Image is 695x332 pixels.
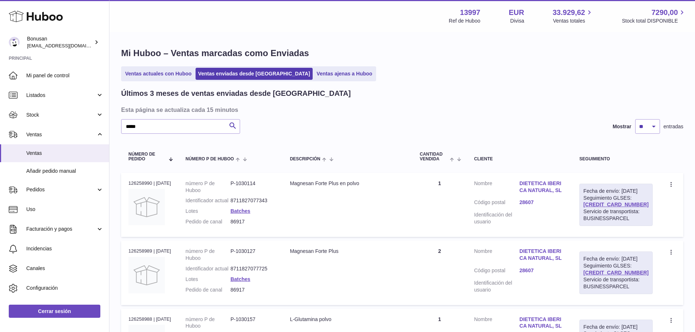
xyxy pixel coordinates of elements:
[231,180,275,194] dd: P-1030114
[520,180,565,194] a: DIETETICA IBERICA NATURAL, SL
[186,286,231,293] dt: Pedido de canal
[520,316,565,330] a: DIETETICA IBERICA NATURAL, SL
[290,248,405,255] div: Magnesan Forte Plus
[123,68,194,80] a: Ventas actuales con Huboo
[26,226,96,233] span: Facturación y pagos
[413,241,467,305] td: 2
[231,197,275,204] dd: 8711827077343
[186,265,231,272] dt: Identificador actual
[186,157,234,161] span: número P de Huboo
[231,276,250,282] a: Batches
[413,173,467,237] td: 1
[121,89,351,98] h2: Últimos 3 meses de ventas enviadas desde [GEOGRAPHIC_DATA]
[520,248,565,262] a: DIETETICA IBERICA NATURAL, SL
[27,35,93,49] div: Bonusan
[583,324,649,331] div: Fecha de envío: [DATE]
[583,270,649,276] a: [CREDIT_CARD_NUMBER]
[121,47,683,59] h1: Mi Huboo – Ventas marcadas como Enviadas
[231,265,275,272] dd: 8711827077725
[314,68,375,80] a: Ventas ajenas a Huboo
[290,157,320,161] span: Descripción
[553,8,585,17] span: 33.929,62
[583,188,649,195] div: Fecha de envío: [DATE]
[128,152,165,161] span: Número de pedido
[26,131,96,138] span: Ventas
[579,251,653,294] div: Seguimiento GLSES:
[128,257,165,293] img: no-photo.jpg
[622,17,686,24] span: Stock total DISPONIBLE
[474,267,519,276] dt: Código postal
[26,168,104,175] span: Añadir pedido manual
[553,8,594,24] a: 33.929,62 Ventas totales
[186,248,231,262] dt: número P de Huboo
[474,199,519,208] dt: Código postal
[231,218,275,225] dd: 86917
[231,248,275,262] dd: P-1030127
[553,17,594,24] span: Ventas totales
[186,180,231,194] dt: número P de Huboo
[121,106,682,114] h3: Esta página se actualiza cada 15 minutos
[26,206,104,213] span: Uso
[128,248,171,254] div: 126258989 | [DATE]
[460,8,480,17] strong: 13997
[510,17,524,24] div: Divisa
[26,245,104,252] span: Incidencias
[128,316,171,323] div: 126258988 | [DATE]
[474,180,519,196] dt: Nombre
[186,208,231,215] dt: Lotes
[26,92,96,99] span: Listados
[290,316,405,323] div: L-Glutamina polvo
[186,316,231,330] dt: número P de Huboo
[449,17,480,24] div: Ref de Huboo
[474,211,519,225] dt: Identificación del usuario
[9,305,100,318] a: Cerrar sesión
[583,208,649,222] div: Servicio de transportista: BUSINESSPARCEL
[9,37,20,48] img: info@bonusan.es
[420,152,448,161] span: Cantidad vendida
[186,197,231,204] dt: Identificador actual
[579,157,653,161] div: Seguimiento
[26,285,104,292] span: Configuración
[26,150,104,157] span: Ventas
[474,280,519,293] dt: Identificación del usuario
[186,218,231,225] dt: Pedido de canal
[583,276,649,290] div: Servicio de transportista: BUSINESSPARCEL
[231,286,275,293] dd: 86917
[583,202,649,207] a: [CREDIT_CARD_NUMBER]
[474,248,519,263] dt: Nombre
[128,180,171,187] div: 126258990 | [DATE]
[196,68,313,80] a: Ventas enviadas desde [GEOGRAPHIC_DATA]
[579,184,653,226] div: Seguimiento GLSES:
[613,123,631,130] label: Mostrar
[520,267,565,274] a: 28607
[583,255,649,262] div: Fecha de envío: [DATE]
[26,265,104,272] span: Canales
[290,180,405,187] div: Magnesan Forte Plus en polvo
[26,72,104,79] span: Mi panel de control
[509,8,524,17] strong: EUR
[664,123,683,130] span: entradas
[622,8,686,24] a: 7290,00 Stock total DISPONIBLE
[186,276,231,283] dt: Lotes
[474,157,565,161] div: Cliente
[26,186,96,193] span: Pedidos
[652,8,678,17] span: 7290,00
[27,43,107,48] span: [EMAIL_ADDRESS][DOMAIN_NAME]
[128,189,165,225] img: no-photo.jpg
[231,316,275,330] dd: P-1030157
[520,199,565,206] a: 28607
[474,316,519,332] dt: Nombre
[26,112,96,118] span: Stock
[231,208,250,214] a: Batches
